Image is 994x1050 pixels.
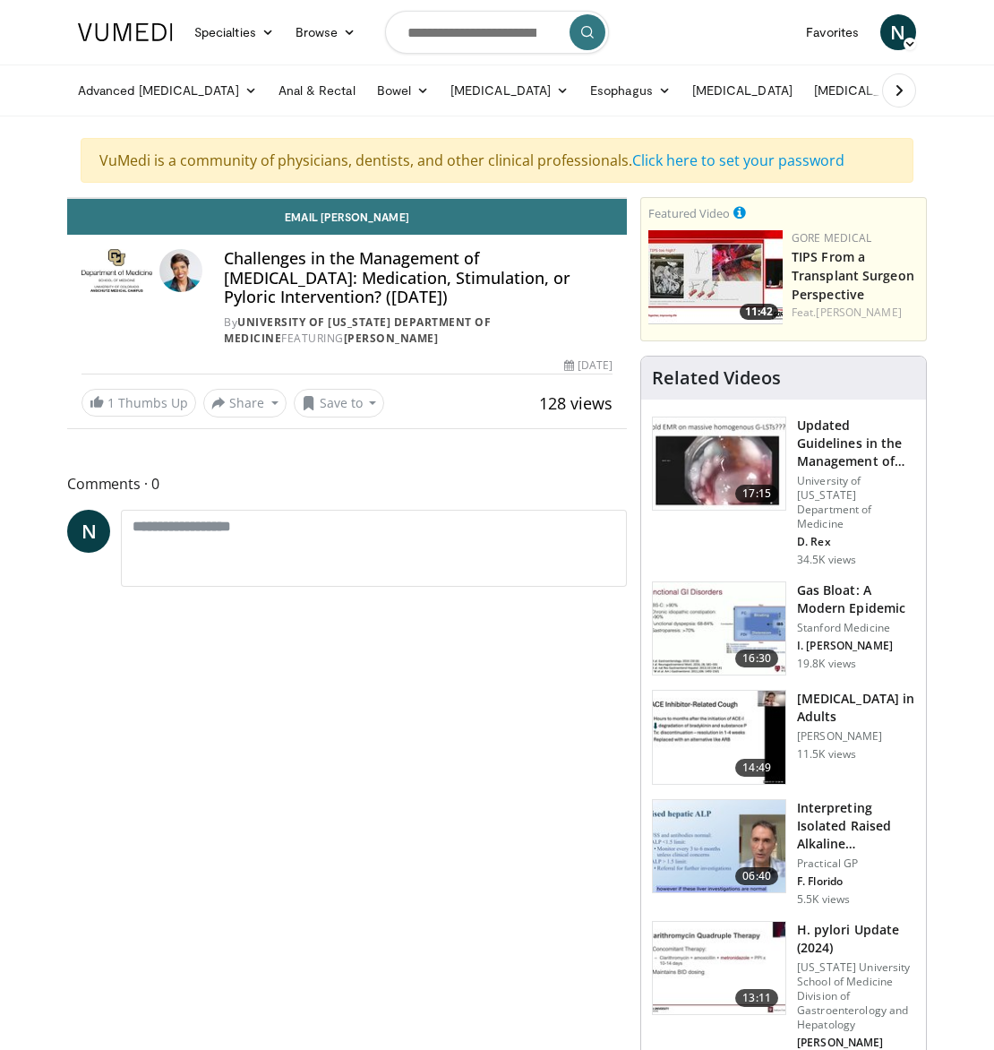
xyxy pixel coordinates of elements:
a: [MEDICAL_DATA] [681,73,803,108]
a: Bowel [366,73,440,108]
img: VuMedi Logo [78,23,173,41]
h3: Interpreting Isolated Raised Alkaline Phosphatase [797,799,915,853]
p: 34.5K views [797,553,856,567]
span: 16:30 [735,650,778,667]
p: I. [PERSON_NAME] [797,639,915,653]
p: [US_STATE] University School of Medicine Division of Gastroenterology and Hepatology [797,960,915,1032]
h4: Related Videos [652,367,781,389]
img: University of Colorado Department of Medicine [81,249,152,292]
h4: Challenges in the Management of [MEDICAL_DATA]: Medication, Stimulation, or Pyloric Intervention?... [224,249,613,307]
span: 06:40 [735,867,778,885]
a: Anal & Rectal [268,73,366,108]
a: 11:42 [648,230,783,324]
p: 19.8K views [797,657,856,671]
img: dfcfcb0d-b871-4e1a-9f0c-9f64970f7dd8.150x105_q85_crop-smart_upscale.jpg [653,417,785,511]
span: 128 views [539,392,613,414]
div: VuMedi is a community of physicians, dentists, and other clinical professionals. [81,138,913,183]
p: Practical GP [797,856,915,871]
a: Email [PERSON_NAME] [67,199,627,235]
a: 1 Thumbs Up [81,389,196,417]
a: 16:30 Gas Bloat: A Modern Epidemic Stanford Medicine I. [PERSON_NAME] 19.8K views [652,581,915,676]
img: 94cbdef1-8024-4923-aeed-65cc31b5ce88.150x105_q85_crop-smart_upscale.jpg [653,922,785,1015]
img: 11950cd4-d248-4755-8b98-ec337be04c84.150x105_q85_crop-smart_upscale.jpg [653,691,785,784]
a: Gore Medical [792,230,871,245]
a: Specialties [184,14,285,50]
h3: H. pylori Update (2024) [797,921,915,957]
a: University of [US_STATE] Department of Medicine [224,314,491,346]
a: N [880,14,916,50]
p: 5.5K views [797,892,850,907]
span: 14:49 [735,759,778,777]
a: Browse [285,14,367,50]
input: Search topics, interventions [385,11,609,54]
p: University of [US_STATE] Department of Medicine [797,474,915,531]
a: Esophagus [579,73,681,108]
button: Share [203,389,287,417]
img: Avatar [159,249,202,292]
span: 17:15 [735,485,778,503]
img: 4003d3dc-4d84-4588-a4af-bb6b84f49ae6.150x105_q85_crop-smart_upscale.jpg [648,230,783,324]
button: Save to [294,389,385,417]
p: F. Florido [797,874,915,889]
small: Featured Video [648,205,730,221]
a: Advanced [MEDICAL_DATA] [67,73,268,108]
h3: [MEDICAL_DATA] in Adults [797,690,915,726]
h3: Gas Bloat: A Modern Epidemic [797,581,915,617]
a: [MEDICAL_DATA] [440,73,579,108]
a: 17:15 Updated Guidelines in the Management of Large Colon Polyps: Inspecti… University of [US_STA... [652,417,915,567]
span: 1 [107,394,115,411]
a: 14:49 [MEDICAL_DATA] in Adults [PERSON_NAME] 11.5K views [652,690,915,785]
a: N [67,510,110,553]
p: Stanford Medicine [797,621,915,635]
div: Feat. [792,305,919,321]
div: [DATE] [564,357,613,374]
span: Comments 0 [67,472,627,495]
p: [PERSON_NAME] [797,729,915,744]
p: D. Rex [797,535,915,549]
p: [PERSON_NAME] [797,1036,915,1050]
img: 480ec31d-e3c1-475b-8289-0a0659db689a.150x105_q85_crop-smart_upscale.jpg [653,582,785,676]
a: [MEDICAL_DATA] [803,73,943,108]
img: 6a4ee52d-0f16-480d-a1b4-8187386ea2ed.150x105_q85_crop-smart_upscale.jpg [653,800,785,893]
h3: Updated Guidelines in the Management of Large Colon Polyps: Inspecti… [797,417,915,470]
a: Click here to set your password [632,151,844,170]
a: 06:40 Interpreting Isolated Raised Alkaline Phosphatase Practical GP F. Florido 5.5K views [652,799,915,907]
span: 13:11 [735,989,778,1007]
a: [PERSON_NAME] [816,305,901,320]
div: By FEATURING [224,314,613,347]
span: 11:42 [740,304,778,320]
a: Favorites [795,14,870,50]
a: TIPS From a Transplant Surgeon Perspective [792,248,914,303]
p: 11.5K views [797,747,856,762]
a: [PERSON_NAME] [344,331,439,346]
